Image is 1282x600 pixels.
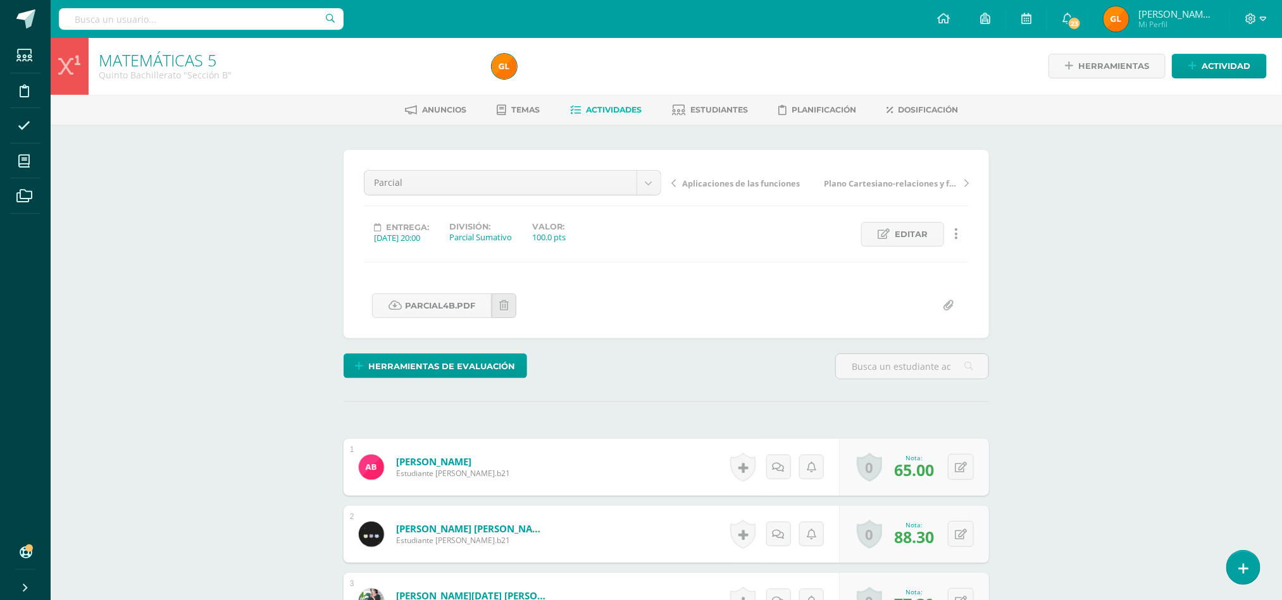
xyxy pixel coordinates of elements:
span: Anuncios [422,105,466,114]
a: [PERSON_NAME] [396,455,510,468]
div: Quinto Bachillerato 'Sección B' [99,69,476,81]
h1: MATEMÁTICAS 5 [99,51,476,69]
span: Actividades [586,105,642,114]
a: 0 [857,453,882,482]
span: Estudiante [PERSON_NAME].b21 [396,535,548,546]
span: [PERSON_NAME] [PERSON_NAME] [1138,8,1214,20]
span: 65.00 [894,459,934,481]
a: Estudiantes [672,100,748,120]
span: Entrega: [386,223,429,232]
a: Parcial [364,171,661,195]
span: Herramientas [1078,54,1149,78]
img: defd27c35b3b81fa13f74b54613cb6f6.png [359,455,384,480]
a: Dosificación [887,100,958,120]
a: MATEMÁTICAS 5 [99,49,216,71]
span: Planificación [792,105,856,114]
input: Busca un estudiante aquí... [836,354,988,379]
span: Estudiantes [690,105,748,114]
span: Editar [895,223,928,246]
span: Plano Cartesiano-relaciones y funciones [825,178,959,189]
div: [DATE] 20:00 [374,232,429,243]
img: d2cef42ddc62b0eba814593b3d2dc4d6.png [492,54,517,79]
span: Mi Perfil [1138,19,1214,30]
a: Plano Cartesiano-relaciones y funciones [820,176,969,189]
label: Valor: [532,222,566,231]
div: Parcial Sumativo [449,231,512,243]
span: Aplicaciones de las funciones [682,178,800,189]
a: Herramientas de evaluación [344,353,527,378]
label: División: [449,222,512,231]
span: Herramientas de evaluación [369,355,516,378]
span: Temas [511,105,540,114]
span: Parcial [374,171,627,195]
span: Dosificación [898,105,958,114]
a: Herramientas [1049,54,1166,78]
span: Actividad [1202,54,1250,78]
a: [PERSON_NAME] [PERSON_NAME] [396,522,548,535]
a: Aplicaciones de las funciones [671,176,820,189]
span: Estudiante [PERSON_NAME].b21 [396,468,510,479]
a: Anuncios [405,100,466,120]
div: 100.0 pts [532,231,566,243]
img: 8bf85ff83f56496377f7286f058f927d.png [359,522,384,547]
img: d2cef42ddc62b0eba814593b3d2dc4d6.png [1104,6,1129,32]
a: Planificación [778,100,856,120]
span: 88.30 [894,526,934,548]
span: 23 [1067,16,1081,30]
a: Temas [497,100,540,120]
div: Nota: [894,520,934,529]
a: Actividad [1172,54,1267,78]
a: 0 [857,520,882,549]
input: Busca un usuario... [59,8,344,30]
div: Nota: [894,587,934,596]
a: Parcial4B.pdf [372,293,492,318]
div: Nota: [894,453,934,462]
a: Actividades [570,100,642,120]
